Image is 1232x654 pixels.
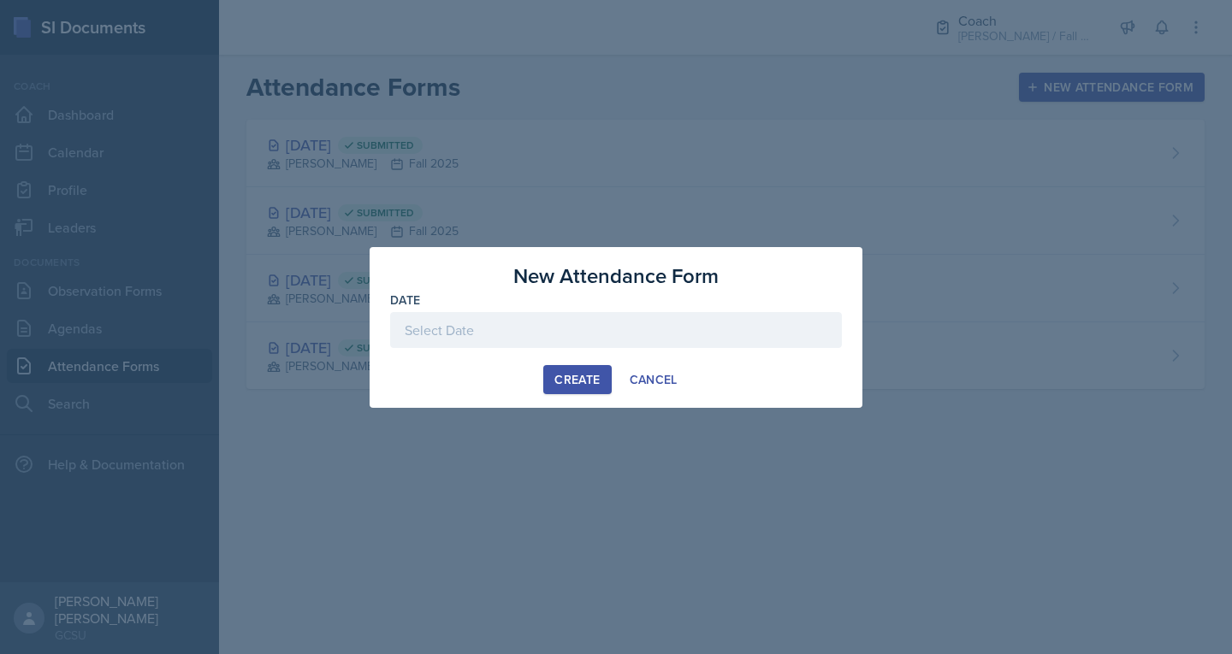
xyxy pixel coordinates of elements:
[619,365,689,394] button: Cancel
[543,365,611,394] button: Create
[513,261,719,292] h3: New Attendance Form
[554,373,600,386] div: Create
[390,292,420,309] label: Date
[630,373,678,386] div: Cancel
